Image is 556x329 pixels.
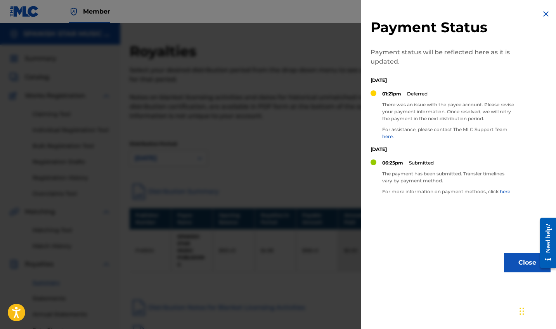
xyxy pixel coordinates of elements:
span: Member [83,7,110,16]
iframe: Resource Center [534,210,556,276]
img: Top Rightsholder [69,7,78,16]
p: 01:21pm [382,90,401,97]
p: Payment status will be reflected here as it is updated. [371,48,514,66]
img: MLC Logo [9,6,39,17]
p: For more information on payment methods, click [382,188,514,195]
h2: Payment Status [371,19,514,36]
p: Deferred [407,90,428,97]
div: Drag [520,300,524,323]
p: [DATE] [371,146,514,153]
a: here. [382,133,394,139]
a: here [500,189,510,194]
p: There was an issue with the payee account. Please revise your payment information. Once resolved,... [382,101,514,122]
iframe: Chat Widget [517,292,556,329]
p: For assistance, please contact The MLC Support Team [382,126,514,140]
p: Submitted [409,159,434,166]
p: [DATE] [371,77,514,84]
p: 06:25pm [382,159,403,166]
p: The payment has been submitted. Transfer timelines vary by payment method. [382,170,514,184]
button: Close [504,253,551,272]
